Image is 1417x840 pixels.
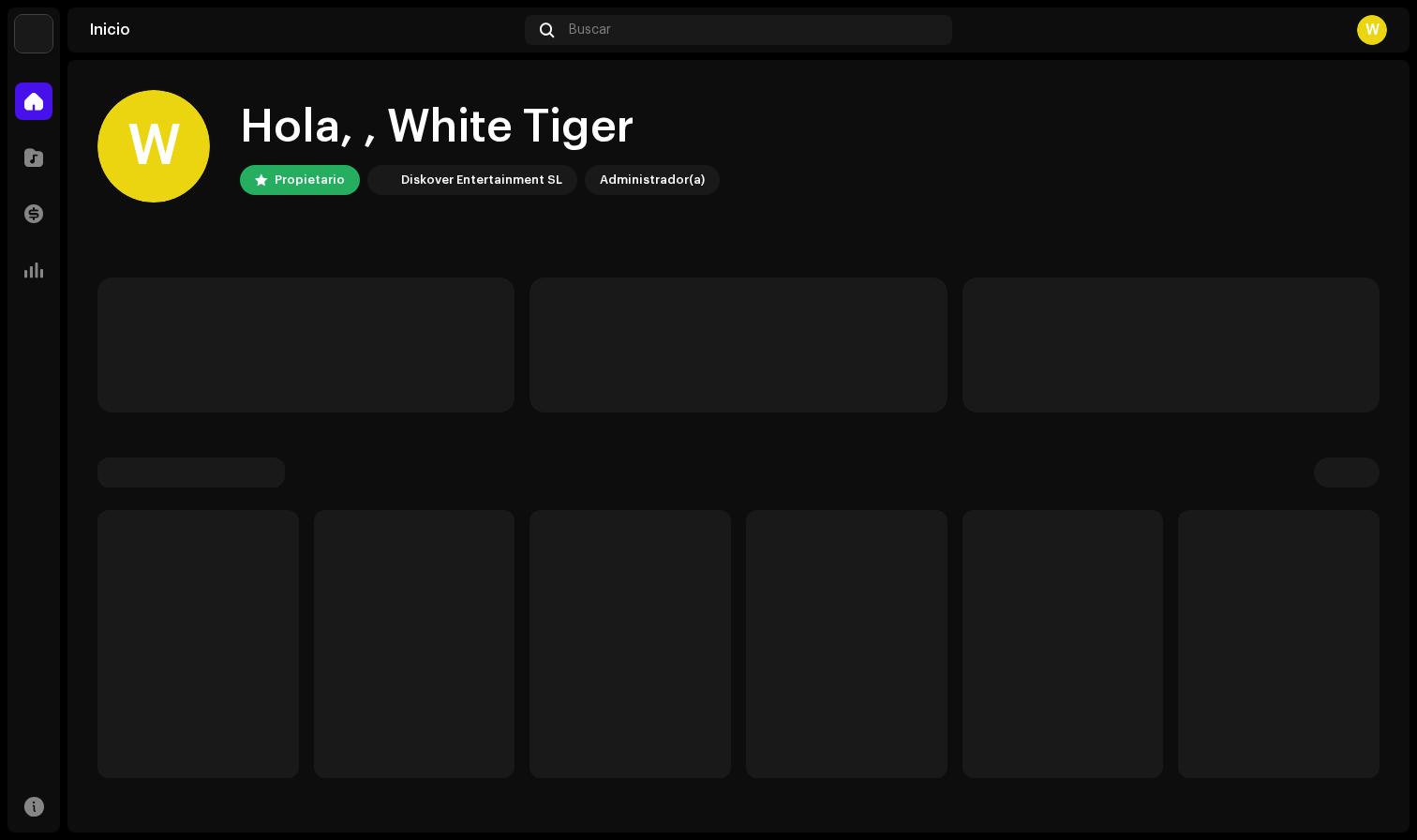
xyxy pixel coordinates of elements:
div: W [97,90,210,202]
div: Diskover Entertainment SL [401,169,562,191]
div: Propietario [275,169,345,191]
div: Hola, , White Tiger [240,97,720,157]
span: Buscar [569,22,611,37]
div: Administrador(a) [600,169,705,191]
div: W [1357,15,1387,45]
img: 297a105e-aa6c-4183-9ff4-27133c00f2e2 [371,169,394,191]
img: 297a105e-aa6c-4183-9ff4-27133c00f2e2 [15,15,52,52]
div: Inicio [90,22,517,37]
